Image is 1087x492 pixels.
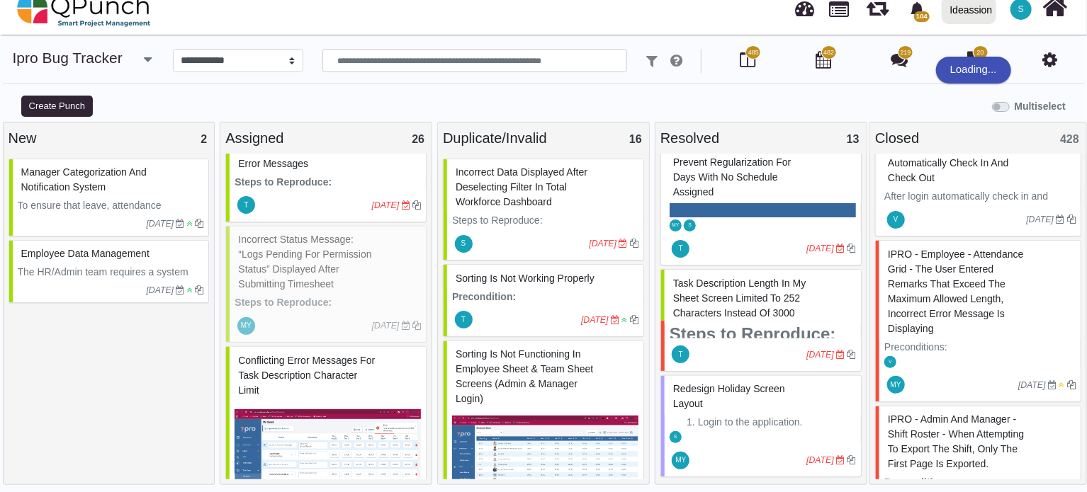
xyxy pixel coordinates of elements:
span: 2 [201,133,207,145]
div: Resolved [660,127,862,149]
i: [DATE] [147,285,174,295]
span: #61256 [888,248,1023,334]
span: Selvarani [455,235,473,253]
span: T [461,316,466,324]
i: [DATE] [372,200,400,210]
span: #61245 [456,273,595,284]
i: Clone [847,456,856,464]
span: T [679,351,683,358]
p: The HR/Admin team requires a system that ensures that employee records remain accurate and up-to-... [18,265,204,384]
span: #83011 [238,355,375,396]
i: [DATE] [1027,214,1054,224]
span: 219 [901,48,911,58]
span: S [674,435,677,440]
i: Due Date [1048,381,1057,389]
span: MY [675,457,686,464]
span: 485 [748,48,759,58]
i: Calendar [816,51,831,68]
i: Clone [195,219,203,228]
i: [DATE] [1018,380,1046,390]
span: 26 [412,133,424,145]
p: Preconditions: [884,340,1076,355]
i: Clone [195,286,203,294]
i: [DATE] [806,455,834,465]
span: Mohammed Yakub Raza Khan A [670,219,682,231]
i: Clone [847,244,856,253]
span: T [679,245,683,252]
i: Due Date [1057,215,1065,224]
span: Vinusha [884,356,896,368]
span: #77124 [456,348,593,404]
button: Create Punch [21,96,93,117]
i: Clone [630,316,638,324]
i: Due Date [176,219,184,228]
span: Thalha [237,196,255,214]
span: Mohammed Yakub Raza Khan A [672,452,689,469]
i: Due Date [619,239,627,248]
i: Due Date [611,316,619,324]
li: Login to the application. [698,415,856,430]
div: Closed [875,127,1081,149]
span: #61083 [888,413,1024,469]
i: Clone [1067,215,1076,224]
i: Due Date [176,286,184,294]
strong: Precondition: [452,291,516,302]
i: Medium [1059,381,1065,389]
i: e.g: punch or !ticket or &Type or #Status or @username or $priority or *iteration or ^additionalf... [670,54,682,68]
p: After login automatically check in and check out [884,189,1076,219]
span: 104 [914,11,929,22]
span: V [894,216,899,223]
i: Clone [630,239,638,248]
i: Clone [1067,381,1076,389]
span: #64923 [21,248,150,259]
span: #45592 [888,157,1008,183]
p: To ensure that leave, attendance regularization, and timesheet requests are routed to the appropr... [18,198,204,302]
i: Due Date [836,456,845,464]
i: [DATE] [806,244,834,253]
span: 428 [1060,133,1079,145]
span: #81786 [673,383,785,409]
span: #82956 [238,113,360,169]
i: Low [187,286,193,294]
span: Vinusha [887,211,905,229]
div: Assigned [225,127,427,149]
p: Steps to Reproduce: [452,213,638,228]
span: Mohammed Yakub Raza Khan A [887,376,905,394]
strong: Steps to Reproduce: [670,324,836,343]
span: #71643 [456,166,587,207]
span: S [689,223,692,228]
i: Clone [412,201,421,210]
span: Thalha [672,240,689,258]
span: S [1018,5,1024,13]
span: #65004 [21,166,147,193]
i: Low [187,219,193,228]
div: Duplicate/Invalid [443,127,644,149]
svg: bell fill [910,2,925,17]
span: 16 [629,133,642,145]
b: Multiselect [1015,101,1066,112]
span: S [461,240,466,247]
i: Due Date [836,244,845,253]
strong: Steps to Reproduce: [235,176,332,188]
div: New [9,127,210,149]
span: MY [891,382,901,389]
span: #81686 [673,156,792,198]
span: Thalha [672,345,689,363]
i: [DATE] [581,315,609,325]
span: Thalha [455,311,473,328]
strong: Preconditions: [884,476,954,488]
span: Selvarani [684,219,696,231]
i: Due Date [402,201,410,210]
div: Loading... [936,57,1011,84]
i: [DATE] [147,219,174,229]
span: T [244,202,248,209]
span: 20 [977,48,984,58]
i: Punch Discussion [891,51,908,68]
span: #81774 [673,278,806,319]
a: ipro Bug Tracker [13,50,123,66]
i: [DATE] [590,239,617,248]
i: Clone [847,350,856,359]
i: [DATE] [806,350,834,360]
i: Due Date [836,350,845,359]
i: Low [621,316,627,324]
